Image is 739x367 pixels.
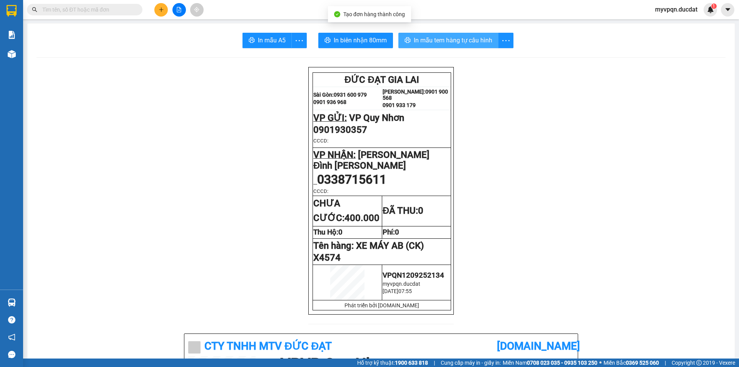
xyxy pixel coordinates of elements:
[398,33,498,48] button: printerIn mẫu tem hàng tự cấu hình
[258,35,286,45] span: In mẫu A5
[395,360,428,366] strong: 1900 633 818
[527,360,597,366] strong: 0708 023 035 - 0935 103 250
[334,35,387,45] span: In biên nhận 80mm
[503,359,597,367] span: Miền Nam
[334,92,367,98] strong: 0931 600 979
[707,6,714,13] img: icon-new-feature
[313,240,424,251] span: Tên hàng:
[498,36,513,45] span: more
[249,37,255,44] span: printer
[383,102,416,108] strong: 0901 933 179
[357,359,428,367] span: Hỗ trợ kỹ thuật:
[334,11,340,17] span: check-circle
[8,333,15,341] span: notification
[292,36,306,45] span: more
[313,149,356,160] span: VP NHẬN:
[398,288,412,294] span: 07:55
[356,240,424,251] span: XE MÁY AB (CK)
[8,50,16,58] img: warehouse-icon
[317,172,386,187] span: 0338715611
[441,359,501,367] span: Cung cấp máy in - giấy in:
[383,281,420,287] span: myvpqn.ducdat
[313,92,334,98] strong: Sài Gòn:
[318,33,393,48] button: printerIn biên nhận 80mm
[383,288,398,294] span: [DATE]
[313,300,451,310] td: Phát triển bởi [DOMAIN_NAME]
[724,6,731,13] span: caret-down
[349,112,404,123] span: VP Quy Nhơn
[313,228,343,236] strong: Thu Hộ:
[712,3,715,9] span: 1
[313,149,430,171] span: [PERSON_NAME] Đình [PERSON_NAME]
[154,3,168,17] button: plus
[313,124,367,135] span: 0901930357
[383,228,399,236] strong: Phí:
[626,360,659,366] strong: 0369 525 060
[172,3,186,17] button: file-add
[176,7,182,12] span: file-add
[344,74,419,85] span: ĐỨC ĐẠT GIA LAI
[313,138,328,144] span: CCCD:
[383,205,423,216] strong: ĐÃ THU:
[204,340,332,352] b: CTy TNHH MTV ĐỨC ĐẠT
[313,112,347,123] span: VP GỬI:
[721,3,734,17] button: caret-down
[8,351,15,358] span: message
[343,11,405,17] span: Tạo đơn hàng thành công
[497,340,580,352] b: [DOMAIN_NAME]
[383,89,448,101] strong: 0901 900 568
[42,5,133,14] input: Tìm tên, số ĐT hoặc mã đơn
[599,361,602,364] span: ⚪️
[395,228,399,236] span: 0
[291,33,307,48] button: more
[7,5,17,17] img: logo-vxr
[665,359,666,367] span: |
[159,7,164,12] span: plus
[8,316,15,323] span: question-circle
[324,37,331,44] span: printer
[313,99,346,105] strong: 0901 936 968
[194,7,199,12] span: aim
[8,298,16,307] img: warehouse-icon
[344,213,380,223] span: 400.000
[649,5,704,14] span: myvpqn.ducdat
[313,198,380,223] strong: CHƯA CƯỚC:
[32,7,37,12] span: search
[8,31,16,39] img: solution-icon
[498,33,513,48] button: more
[242,33,292,48] button: printerIn mẫu A5
[604,359,659,367] span: Miền Bắc
[418,205,423,216] span: 0
[338,228,343,236] span: 0
[434,359,435,367] span: |
[313,252,341,263] span: X4574
[383,89,425,95] strong: [PERSON_NAME]:
[383,271,444,280] span: VPQN1209252134
[190,3,204,17] button: aim
[711,3,717,9] sup: 1
[696,360,702,365] span: copyright
[405,37,411,44] span: printer
[414,35,492,45] span: In mẫu tem hàng tự cấu hình
[313,188,328,194] span: CCCD:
